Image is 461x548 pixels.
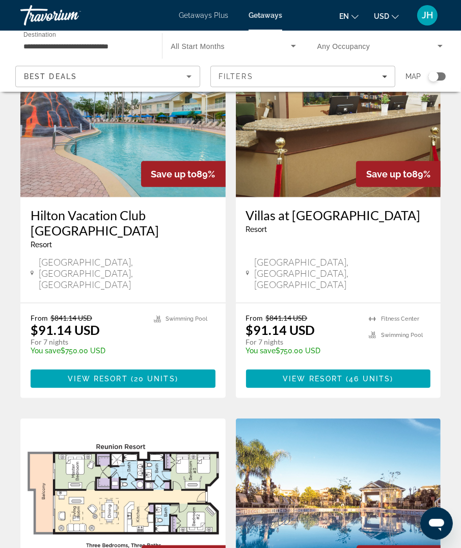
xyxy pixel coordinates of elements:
[20,2,122,29] a: Travorium
[31,337,144,347] p: For 7 nights
[366,169,412,179] span: Save up to
[134,375,175,383] span: 20 units
[356,161,441,187] div: 89%
[246,207,431,223] a: Villas at [GEOGRAPHIC_DATA]
[50,314,92,322] span: $841.14 USD
[24,72,77,81] span: Best Deals
[210,66,395,87] button: Filters
[381,332,423,338] span: Swimming Pool
[141,161,226,187] div: 89%
[179,11,228,19] a: Getaways Plus
[246,347,359,355] p: $750.00 USD
[68,375,128,383] span: View Resort
[24,70,192,83] mat-select: Sort by
[31,207,215,238] a: Hilton Vacation Club [GEOGRAPHIC_DATA]
[39,256,215,290] span: [GEOGRAPHIC_DATA], [GEOGRAPHIC_DATA], [GEOGRAPHIC_DATA]
[339,12,349,20] span: en
[339,9,359,23] button: Change language
[23,31,56,38] span: Destination
[31,347,61,355] span: You save
[31,314,48,322] span: From
[414,5,441,26] button: User Menu
[266,314,308,322] span: $841.14 USD
[374,12,389,20] span: USD
[236,34,441,197] img: Villas at Regal Palms
[254,256,430,290] span: [GEOGRAPHIC_DATA], [GEOGRAPHIC_DATA], [GEOGRAPHIC_DATA]
[246,225,267,233] span: Resort
[246,322,315,337] p: $91.14 USD
[381,316,419,322] span: Fitness Center
[246,314,263,322] span: From
[420,507,453,540] iframe: Button to launch messaging window
[31,370,215,388] button: View Resort(20 units)
[246,370,431,388] button: View Resort(46 units)
[20,34,226,197] img: Hilton Vacation Club Cypress Pointe Orlando
[343,375,393,383] span: ( )
[374,9,399,23] button: Change currency
[246,347,276,355] span: You save
[246,337,359,347] p: For 7 nights
[283,375,343,383] span: View Resort
[219,72,253,81] span: Filters
[249,11,282,19] a: Getaways
[151,169,197,179] span: Save up to
[349,375,390,383] span: 46 units
[422,10,433,20] span: JH
[166,316,208,322] span: Swimming Pool
[128,375,178,383] span: ( )
[23,40,149,53] input: Select destination
[31,241,52,249] span: Resort
[31,347,144,355] p: $750.00 USD
[317,42,370,50] span: Any Occupancy
[405,69,421,84] span: Map
[31,322,100,337] p: $91.14 USD
[171,42,225,50] span: All Start Months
